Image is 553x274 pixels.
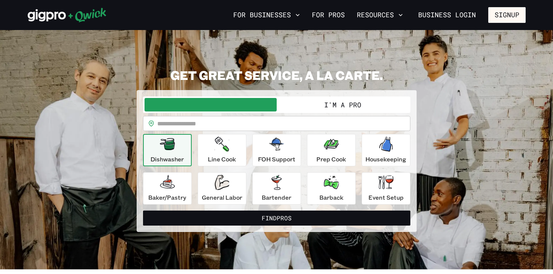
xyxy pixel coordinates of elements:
p: Bartender [262,193,291,202]
p: Line Cook [208,155,236,164]
button: Barback [307,172,356,205]
p: Prep Cook [316,155,346,164]
a: Business Login [412,7,482,23]
button: Baker/Pastry [143,172,192,205]
button: I'm a Pro [277,98,409,111]
button: Housekeeping [362,134,410,166]
p: Event Setup [368,193,404,202]
button: Signup [488,7,526,23]
button: FOH Support [252,134,301,166]
button: I'm a Business [145,98,277,111]
button: Event Setup [362,172,410,205]
p: Baker/Pastry [148,193,186,202]
a: For Pros [309,9,348,21]
button: Prep Cook [307,134,356,166]
p: General Labor [202,193,242,202]
h2: GET GREAT SERVICE, A LA CARTE. [137,68,417,83]
button: Line Cook [198,134,246,166]
button: Bartender [252,172,301,205]
p: Barback [319,193,343,202]
button: Resources [354,9,406,21]
button: For Businesses [230,9,303,21]
button: FindPros [143,211,410,226]
button: General Labor [198,172,246,205]
button: Dishwasher [143,134,192,166]
p: Housekeeping [365,155,406,164]
p: Dishwasher [151,155,184,164]
p: FOH Support [258,155,295,164]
